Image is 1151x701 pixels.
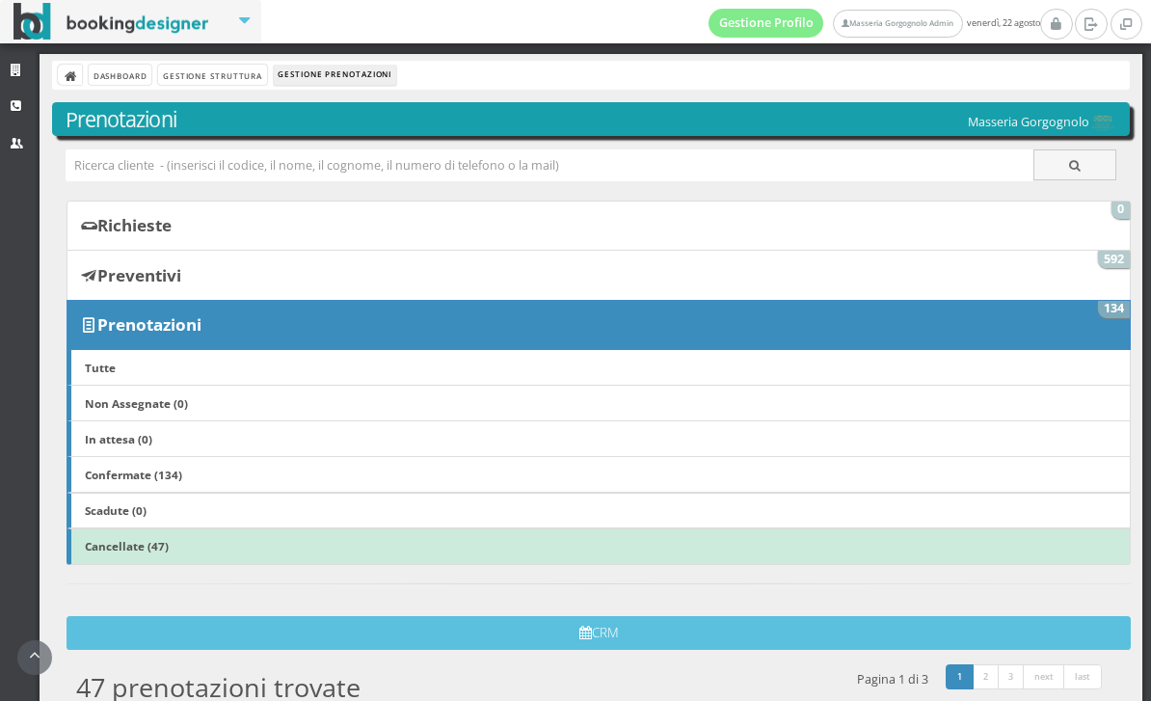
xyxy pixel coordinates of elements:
img: BookingDesigner.com [13,3,209,40]
b: Tutte [85,360,116,375]
h5: Pagina 1 di 3 [857,672,928,687]
a: 2 [972,664,1000,689]
a: 1 [946,664,974,689]
a: Prenotazioni 134 [67,300,1131,350]
b: Richieste [97,214,172,236]
a: Gestione Struttura [158,65,266,85]
a: last [1063,664,1102,689]
a: 3 [998,664,1026,689]
a: next [1023,664,1065,689]
span: 592 [1098,251,1131,268]
input: Ricerca cliente - (inserisci il codice, il nome, il cognome, il numero di telefono o la mail) [66,149,1034,181]
a: Non Assegnate (0) [67,385,1131,421]
b: Cancellate (47) [85,538,169,553]
b: Non Assegnate (0) [85,395,188,411]
a: In attesa (0) [67,420,1131,457]
h3: Prenotazioni [66,107,1117,132]
button: CRM [67,616,1131,650]
span: 0 [1111,202,1131,219]
img: 0603869b585f11eeb13b0a069e529790.png [1089,115,1116,131]
span: 134 [1098,301,1131,318]
b: Confermate (134) [85,467,182,482]
a: Richieste 0 [67,201,1131,251]
span: venerdì, 22 agosto [709,9,1040,38]
a: Scadute (0) [67,493,1131,529]
b: Scadute (0) [85,502,147,518]
b: Preventivi [97,264,181,286]
a: Gestione Profilo [709,9,824,38]
h5: Masseria Gorgognolo [968,115,1116,131]
a: Confermate (134) [67,456,1131,493]
b: In attesa (0) [85,431,152,446]
li: Gestione Prenotazioni [274,65,396,86]
a: Tutte [67,349,1131,386]
a: Preventivi 592 [67,250,1131,300]
a: Cancellate (47) [67,528,1131,565]
a: Dashboard [89,65,151,85]
a: Masseria Gorgognolo Admin [833,10,962,38]
b: Prenotazioni [97,313,201,336]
